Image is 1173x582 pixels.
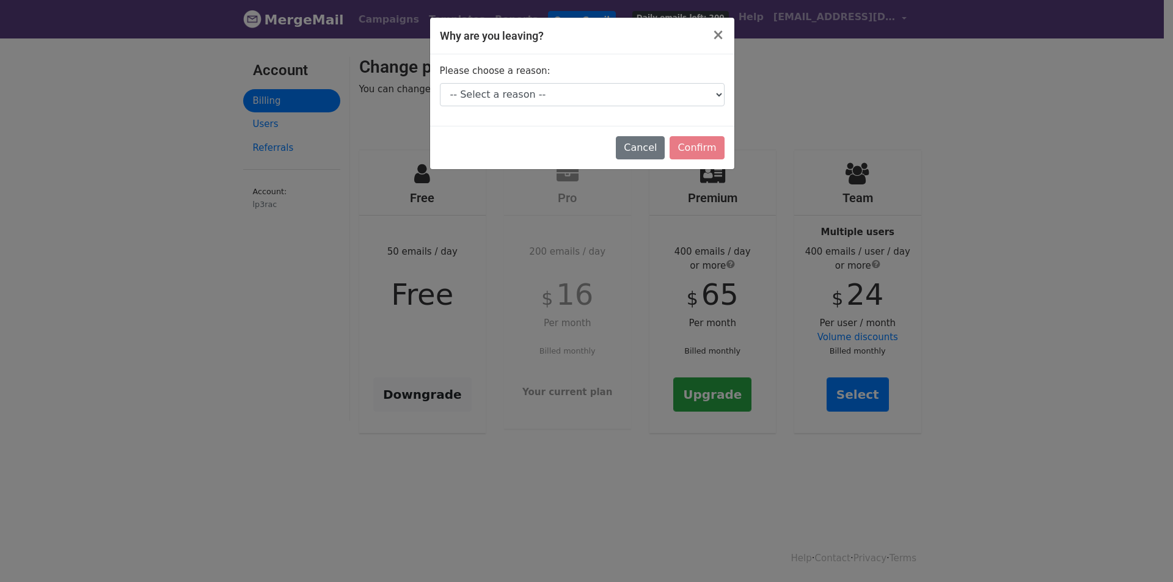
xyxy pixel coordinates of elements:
span: × [712,26,724,43]
button: Cancel [616,136,665,159]
label: Please choose a reason: [440,64,550,78]
input: Confirm [670,136,724,159]
iframe: Chat Widget [1112,523,1173,582]
h5: Why are you leaving? [440,27,544,44]
button: Close [702,18,734,52]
